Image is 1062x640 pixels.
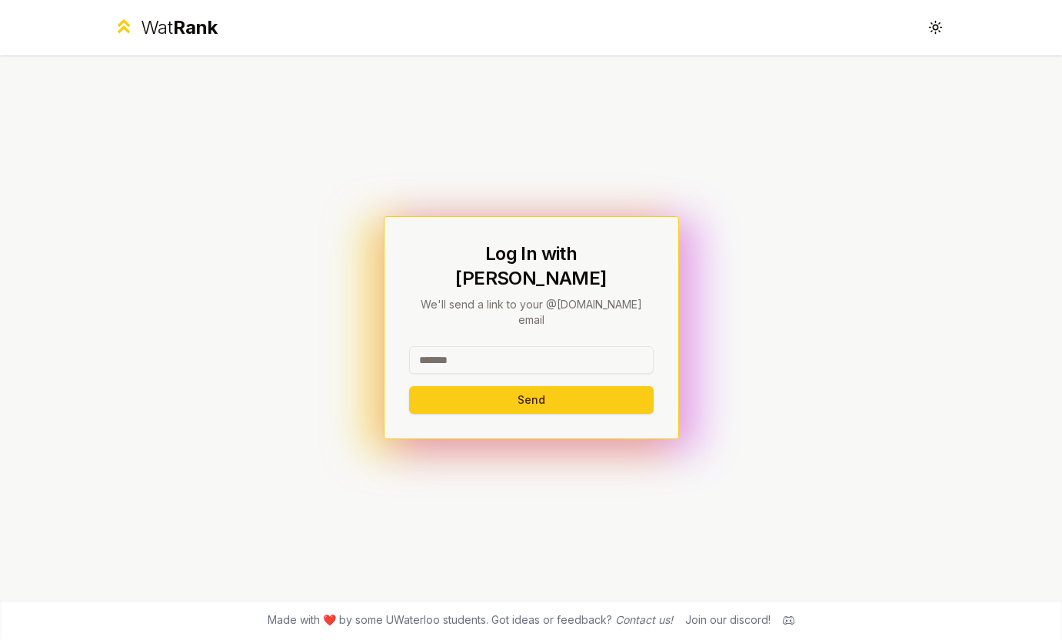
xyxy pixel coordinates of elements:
[268,612,673,628] span: Made with ❤️ by some UWaterloo students. Got ideas or feedback?
[409,297,654,328] p: We'll send a link to your @[DOMAIN_NAME] email
[141,15,218,40] div: Wat
[409,386,654,414] button: Send
[113,15,218,40] a: WatRank
[615,613,673,626] a: Contact us!
[409,242,654,291] h1: Log In with [PERSON_NAME]
[685,612,771,628] div: Join our discord!
[173,16,218,38] span: Rank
